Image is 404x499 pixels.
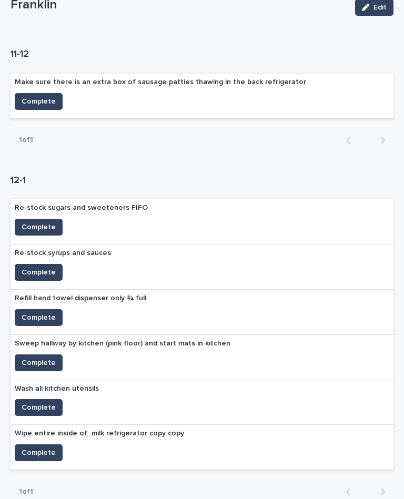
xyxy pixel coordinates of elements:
button: Complete [15,309,63,326]
span: Complete [22,267,56,278]
button: Next [366,136,393,145]
span: Complete [22,447,56,458]
button: Complete [15,444,63,461]
a: Make sure there is an extra box of sausage patties thawing in the back refrigeratorComplete [11,74,393,119]
p: Wash all kitchen utensils [15,384,99,393]
a: Refill hand towel dispenser only ¾ fullComplete [11,290,393,335]
button: Complete [15,399,63,416]
button: Complete [15,354,63,371]
p: Wipe entire inside of milk refrigerator copy copy [15,429,184,438]
p: Sweep hallway by kitchen (pink floor) and start mats in kitchen [15,339,230,348]
span: Complete [22,402,56,413]
h1: 11-12 [11,48,393,61]
span: Complete [22,358,56,368]
button: Complete [15,219,63,236]
a: Re-stock syrups and saucesComplete [11,245,393,290]
h1: 12-1 [11,175,393,187]
a: Sweep hallway by kitchen (pink floor) and start mats in kitchenComplete [11,335,393,380]
span: Complete [22,96,56,107]
button: Complete [15,264,63,281]
span: Complete [22,222,56,232]
button: Back [338,487,366,496]
button: Next [366,487,393,496]
p: Make sure there is an extra box of sausage patties thawing in the back refrigerator [15,78,306,87]
p: 1 of 1 [11,127,42,153]
p: Re-stock sugars and sweeteners FIFO [15,203,148,212]
span: Edit [373,4,387,11]
a: Wash all kitchen utensilsComplete [11,380,393,425]
button: Back [338,136,366,145]
a: Wipe entire inside of milk refrigerator copy copyComplete [11,425,393,470]
button: Complete [15,93,63,110]
a: Re-stock sugars and sweeteners FIFOComplete [11,199,393,245]
span: Complete [22,312,56,323]
p: Re-stock syrups and sauces [15,249,111,258]
p: Refill hand towel dispenser only ¾ full [15,294,146,303]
